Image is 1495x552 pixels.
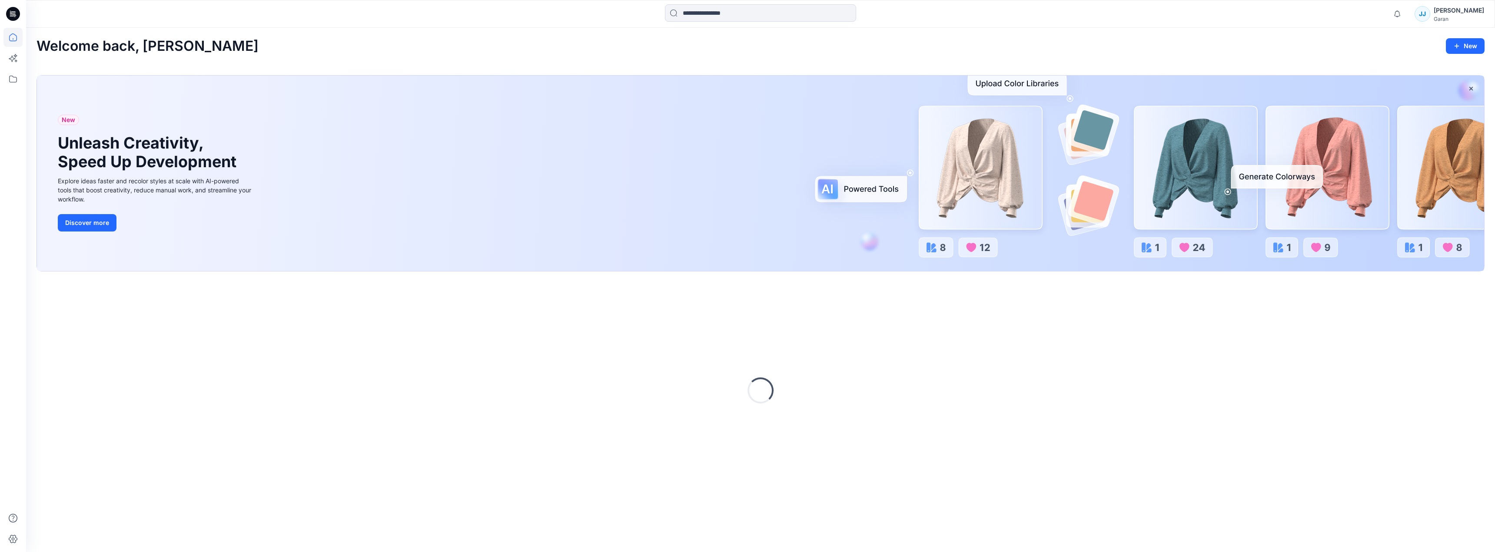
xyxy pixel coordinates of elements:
div: JJ [1415,6,1430,22]
div: Explore ideas faster and recolor styles at scale with AI-powered tools that boost creativity, red... [58,176,253,204]
h2: Welcome back, [PERSON_NAME] [37,38,259,54]
a: Discover more [58,214,253,231]
h1: Unleash Creativity, Speed Up Development [58,134,240,171]
button: New [1446,38,1485,54]
span: New [62,115,75,125]
button: Discover more [58,214,116,231]
div: Garan [1434,16,1484,22]
div: [PERSON_NAME] [1434,5,1484,16]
